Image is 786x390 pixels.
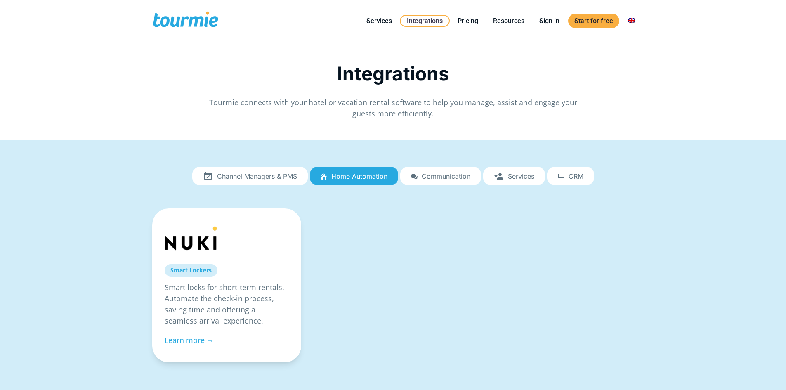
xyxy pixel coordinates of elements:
span: Channel Managers & PMS [217,173,297,180]
span: Home automation [331,173,387,180]
a: Services [360,16,398,26]
span: Integrations [337,62,449,85]
a: Integrations [400,15,450,27]
a: Resources [487,16,531,26]
a: Pricing [451,16,484,26]
span: CRM [569,173,583,180]
a: Learn more → [165,335,214,345]
span: Services [508,173,534,180]
a: Sign in [533,16,566,26]
a: Smart Lockers [165,264,217,277]
a: Switch to [622,16,642,26]
span: Tourmie connects with your hotel or vacation rental software to help you manage, assist and engag... [209,97,577,118]
span: Communication [422,173,470,180]
p: Smart locks for short-term rentals. Automate the check-in process, saving time and offering a sea... [165,282,289,326]
a: Start for free [568,14,619,28]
